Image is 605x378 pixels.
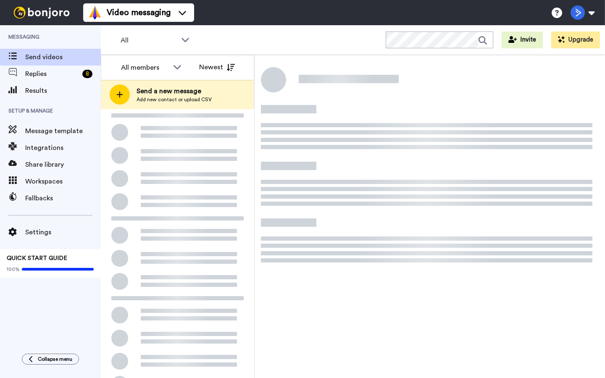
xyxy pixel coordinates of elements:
[25,176,101,186] span: Workspaces
[82,70,92,78] div: 8
[25,143,101,153] span: Integrations
[107,7,171,18] span: Video messaging
[193,59,241,76] button: Newest
[25,52,101,62] span: Send videos
[551,31,600,48] button: Upgrade
[25,227,101,237] span: Settings
[7,266,20,273] span: 100%
[25,126,101,136] span: Message template
[137,86,212,96] span: Send a new message
[10,7,73,18] img: bj-logo-header-white.svg
[88,6,102,19] img: vm-color.svg
[7,255,67,261] span: QUICK START GUIDE
[22,354,79,365] button: Collapse menu
[502,31,543,48] button: Invite
[25,193,101,203] span: Fallbacks
[25,160,101,170] span: Share library
[25,69,79,79] span: Replies
[137,96,212,103] span: Add new contact or upload CSV
[25,86,101,96] span: Results
[38,356,72,362] span: Collapse menu
[121,63,169,73] div: All members
[121,35,177,45] span: All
